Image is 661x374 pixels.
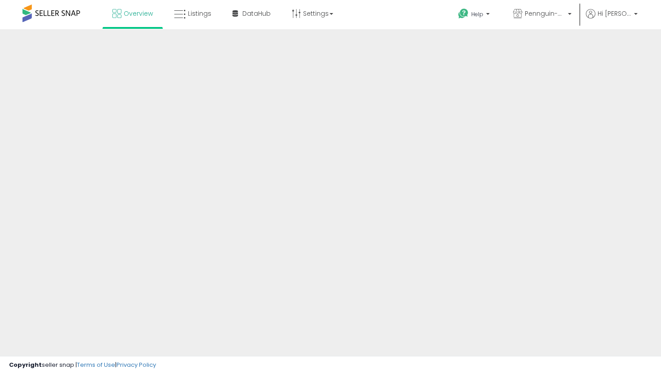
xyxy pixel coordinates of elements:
span: Pennguin-DE-Home [525,9,565,18]
span: Help [471,10,483,18]
a: Hi [PERSON_NAME] [586,9,638,29]
span: Hi [PERSON_NAME] [598,9,631,18]
span: Listings [188,9,211,18]
div: seller snap | | [9,361,156,369]
a: Privacy Policy [116,360,156,369]
i: Get Help [458,8,469,19]
strong: Copyright [9,360,42,369]
a: Terms of Use [77,360,115,369]
a: Help [451,1,499,29]
span: DataHub [242,9,271,18]
span: Overview [124,9,153,18]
